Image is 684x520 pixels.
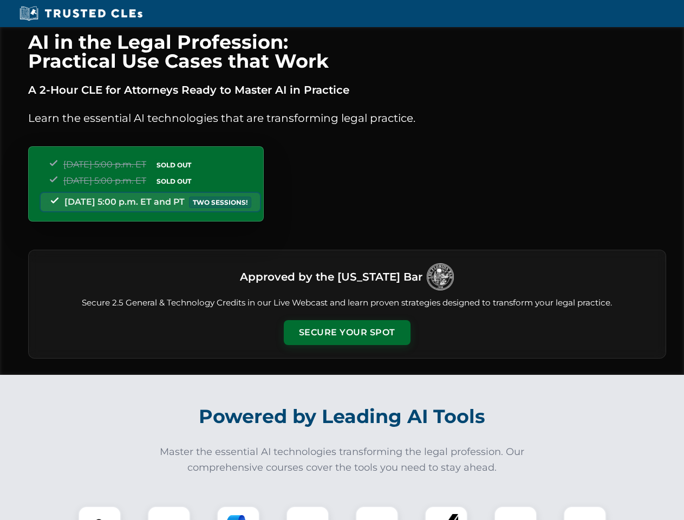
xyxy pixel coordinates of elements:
p: A 2-Hour CLE for Attorneys Ready to Master AI in Practice [28,81,666,99]
span: [DATE] 5:00 p.m. ET [63,175,146,186]
button: Secure Your Spot [284,320,411,345]
p: Secure 2.5 General & Technology Credits in our Live Webcast and learn proven strategies designed ... [42,297,653,309]
span: [DATE] 5:00 p.m. ET [63,159,146,170]
h1: AI in the Legal Profession: Practical Use Cases that Work [28,32,666,70]
h3: Approved by the [US_STATE] Bar [240,267,422,287]
span: SOLD OUT [153,175,195,187]
p: Learn the essential AI technologies that are transforming legal practice. [28,109,666,127]
img: Logo [427,263,454,290]
span: SOLD OUT [153,159,195,171]
img: Trusted CLEs [16,5,146,22]
h2: Powered by Leading AI Tools [42,398,642,435]
p: Master the essential AI technologies transforming the legal profession. Our comprehensive courses... [153,444,532,476]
